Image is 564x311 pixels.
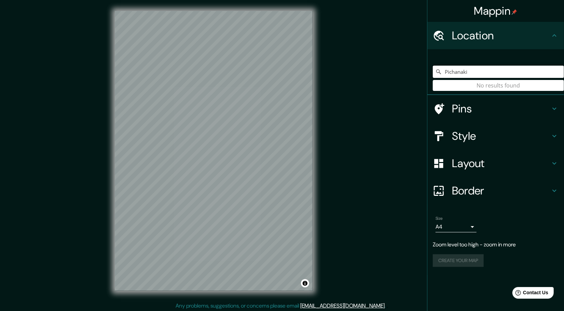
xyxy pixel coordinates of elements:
div: A4 [436,221,477,232]
div: . [387,302,388,310]
h4: Pins [452,102,550,116]
div: Location [427,22,564,49]
div: Pins [427,95,564,122]
canvas: Map [115,11,313,291]
h4: Mappin [474,4,518,18]
img: pin-icon.png [512,9,517,15]
label: Size [436,216,443,221]
div: Style [427,122,564,150]
h4: Style [452,129,550,143]
a: [EMAIL_ADDRESS][DOMAIN_NAME] [301,302,385,309]
h4: Border [452,184,550,198]
h4: Location [452,29,550,42]
div: Layout [427,150,564,177]
div: . [386,302,387,310]
p: Any problems, suggestions, or concerns please email . [176,302,386,310]
div: No results found [433,80,564,91]
div: Border [427,177,564,204]
p: Zoom level too high - zoom in more [433,241,559,249]
input: Pick your city or area [433,66,564,78]
h4: Layout [452,157,550,170]
iframe: Help widget launcher [503,284,556,303]
button: Toggle attribution [301,279,309,287]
